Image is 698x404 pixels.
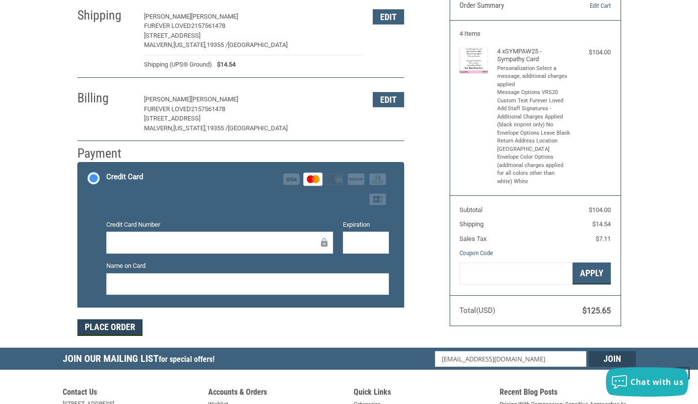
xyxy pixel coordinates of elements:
a: Edit Cart [562,1,611,11]
span: [US_STATE], [173,41,207,48]
li: Custom Text Furever Loved [497,97,571,105]
span: [US_STATE], [173,124,207,132]
span: for special offers! [159,355,215,364]
li: Envelope Color Options (additional charges applied for all colors other than white) White [497,153,571,186]
span: [STREET_ADDRESS] [144,115,200,122]
span: [PERSON_NAME] [144,13,191,20]
h3: 4 Items [459,30,611,38]
span: 2157561478 [191,105,225,113]
label: Credit Card Number [106,220,333,230]
span: MALVERN, [144,124,173,132]
h2: Billing [77,90,135,106]
span: $14.54 [212,60,236,70]
button: Apply [573,262,611,285]
span: $7.11 [596,235,611,242]
span: 2157561478 [191,22,225,29]
div: $104.00 [573,48,611,57]
h5: Contact Us [63,387,199,400]
button: Chat with us [606,367,688,397]
span: [GEOGRAPHIC_DATA] [228,41,288,48]
h3: Order Summary [459,1,562,11]
span: FUREVER LOVED [144,105,191,113]
span: Chat with us [630,377,683,387]
span: 19355 / [207,124,228,132]
h2: Payment [77,145,135,162]
li: Personalization Select a message, additional charges applied [497,65,571,89]
li: Envelope Options Leave Blank [497,129,571,138]
span: Shipping (UPS® Ground) [144,60,212,70]
h5: Quick Links [354,387,490,400]
span: Shipping [459,220,483,228]
li: Add Staff Signatures - Additional Charges Applied (black imprint only) No [497,105,571,129]
button: Edit [373,92,404,107]
span: MALVERN, [144,41,173,48]
li: Return Address Location [GEOGRAPHIC_DATA] [497,137,571,153]
span: [GEOGRAPHIC_DATA] [228,124,288,132]
h5: Join Our Mailing List [63,348,219,373]
span: Subtotal [459,206,482,214]
label: Expiration [343,220,389,230]
span: 19355 / [207,41,228,48]
span: FUREVER LOVED [144,22,191,29]
h5: Recent Blog Posts [500,387,636,400]
input: Email [435,351,586,367]
li: Message Options VRS20 [497,89,571,97]
span: $125.65 [582,306,611,315]
button: Place Order [77,319,143,336]
span: [STREET_ADDRESS] [144,32,200,39]
span: $14.54 [592,220,611,228]
span: [PERSON_NAME] [144,95,191,103]
label: Name on Card [106,261,389,271]
input: Join [589,351,636,367]
div: Credit Card [106,169,143,185]
span: [PERSON_NAME] [191,13,238,20]
input: Gift Certificate or Coupon Code [459,262,573,285]
span: Sales Tax [459,235,486,242]
span: [PERSON_NAME] [191,95,238,103]
button: Edit [373,9,404,24]
span: Total (USD) [459,306,495,315]
span: $104.00 [589,206,611,214]
h2: Shipping [77,7,135,24]
h5: Accounts & Orders [208,387,344,400]
a: Coupon Code [459,249,493,257]
h4: 4 x SYMPAW25 - Sympathy Card [497,48,571,64]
